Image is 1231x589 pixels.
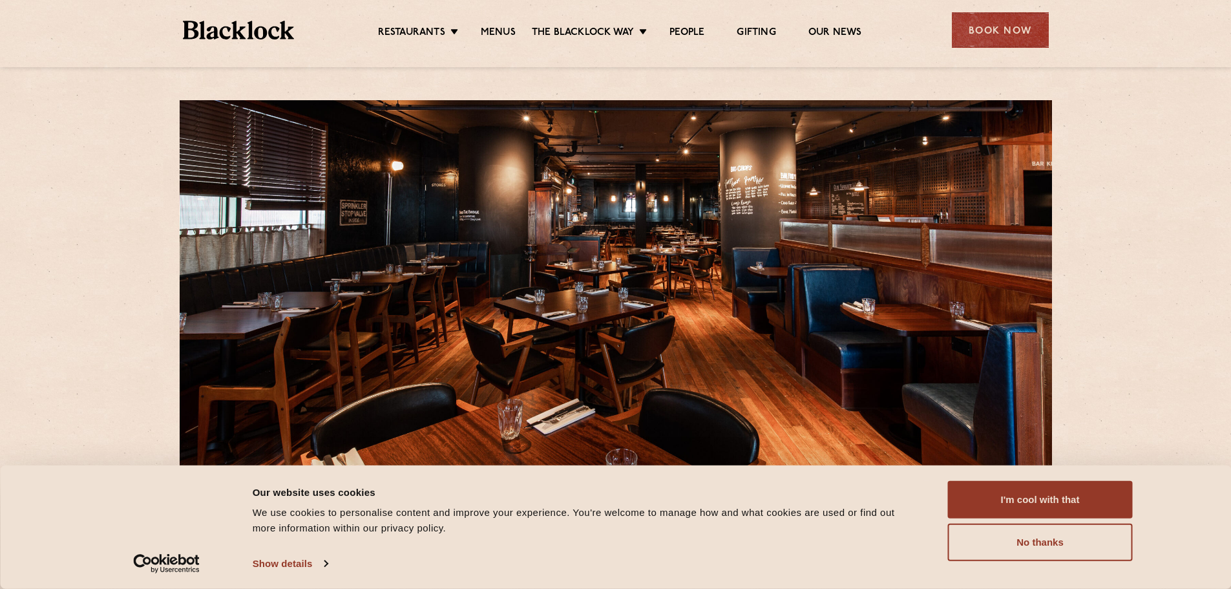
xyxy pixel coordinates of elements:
[808,27,862,41] a: Our News
[110,554,223,573] a: Usercentrics Cookiebot - opens in a new window
[183,21,295,39] img: BL_Textured_Logo-footer-cropped.svg
[737,27,775,41] a: Gifting
[952,12,1049,48] div: Book Now
[481,27,516,41] a: Menus
[948,524,1133,561] button: No thanks
[253,484,919,500] div: Our website uses cookies
[378,27,445,41] a: Restaurants
[948,481,1133,519] button: I'm cool with that
[253,505,919,536] div: We use cookies to personalise content and improve your experience. You're welcome to manage how a...
[669,27,704,41] a: People
[253,554,328,573] a: Show details
[532,27,634,41] a: The Blacklock Way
